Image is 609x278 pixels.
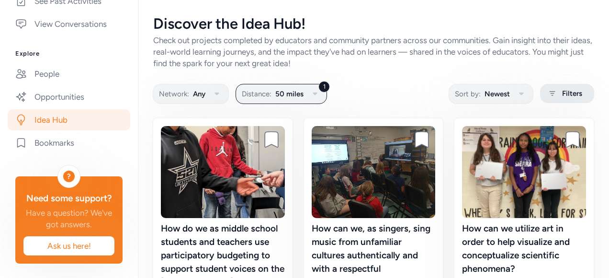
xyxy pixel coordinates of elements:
[318,81,330,93] div: 1
[23,192,115,205] div: Need some support?
[449,84,533,104] button: Sort by:Newest
[8,86,130,107] a: Opportunities
[159,88,189,100] span: Network:
[63,171,75,182] div: ?
[8,13,130,35] a: View Conversations
[242,88,271,100] span: Distance:
[193,88,205,100] span: Any
[161,126,285,218] img: image
[462,222,586,276] div: How can we utilize art in order to help visualize and conceptualize scientific phenomena?
[153,35,594,69] div: Check out projects completed by educators and community partners across our communities. Gain ins...
[153,84,229,104] button: Network:Any
[455,88,481,100] span: Sort by:
[236,84,327,104] button: 1Distance:50 miles
[15,50,123,58] h3: Explore
[153,15,594,33] div: Discover the Idea Hub!
[562,88,582,99] span: Filters
[8,109,130,130] a: Idea Hub
[8,132,130,153] a: Bookmarks
[23,207,115,230] div: Have a question? We've got answers.
[31,240,107,252] span: Ask us here!
[462,126,586,218] img: image
[8,63,130,84] a: People
[23,236,115,256] button: Ask us here!
[485,88,510,100] span: Newest
[312,126,436,218] img: image
[275,88,304,100] span: 50 miles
